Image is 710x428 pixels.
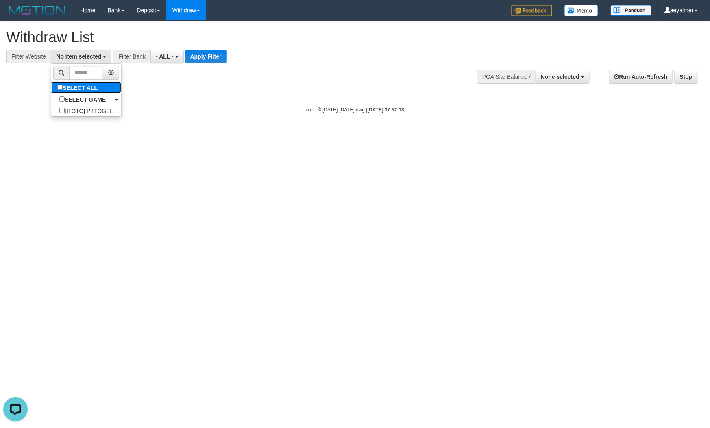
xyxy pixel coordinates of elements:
img: Button%20Memo.svg [564,5,599,16]
input: SELECT ALL [57,85,63,90]
a: SELECT GAME [51,93,121,105]
button: None selected [536,70,590,84]
span: No item selected [56,53,101,60]
input: SELECT GAME [59,96,65,102]
a: Run Auto-Refresh [609,70,673,84]
button: No item selected [51,50,111,63]
span: - ALL - [156,53,174,60]
button: - ALL - [150,50,183,63]
button: Open LiveChat chat widget [3,3,28,28]
b: SELECT GAME [65,96,106,103]
strong: [DATE] 07:52:13 [368,107,404,113]
label: SELECT ALL [51,82,106,93]
label: [ITOTO] PTTOGEL [51,105,121,116]
h1: Withdraw List [6,29,465,46]
div: PGA Site Balance / [477,70,536,84]
div: Filter Bank [113,50,150,63]
img: MOTION_logo.png [6,4,68,16]
div: Filter Website [6,50,51,63]
input: [ITOTO] PTTOGEL [59,108,65,113]
span: None selected [541,74,579,80]
button: Apply Filter [185,50,227,63]
img: panduan.png [611,5,651,16]
img: Feedback.jpg [512,5,552,16]
a: Stop [675,70,698,84]
small: code © [DATE]-[DATE] dwg | [306,107,404,113]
